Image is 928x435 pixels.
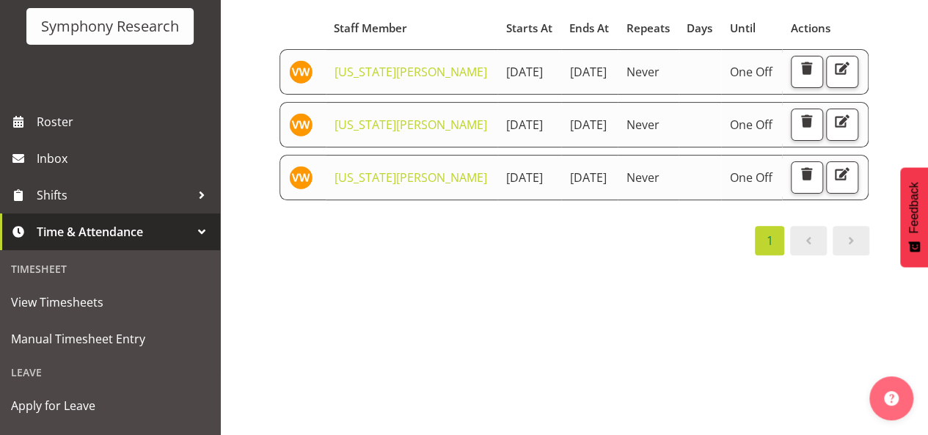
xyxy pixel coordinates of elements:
span: [DATE] [506,64,543,80]
span: [DATE] [506,169,543,186]
span: One Off [730,64,772,80]
span: Apply for Leave [11,395,209,417]
a: Apply for Leave [4,387,216,424]
img: virginia-wheeler11875.jpg [289,113,313,136]
div: Starts At [505,20,552,37]
span: One Off [730,169,772,186]
span: View Timesheets [11,291,209,313]
span: [DATE] [570,169,607,186]
img: virginia-wheeler11875.jpg [289,166,313,189]
div: Days [687,20,713,37]
button: Edit Unavailability [826,109,858,141]
span: Shifts [37,184,191,206]
button: Delete Unavailability [791,161,823,194]
span: Never [626,64,660,80]
button: Edit Unavailability [826,56,858,88]
a: [US_STATE][PERSON_NAME] [335,169,487,186]
span: Never [626,117,660,133]
span: [DATE] [570,117,607,133]
img: virginia-wheeler11875.jpg [289,60,313,84]
span: Inbox [37,147,213,169]
button: Delete Unavailability [791,56,823,88]
div: Ends At [569,20,610,37]
div: Repeats [626,20,671,37]
div: Leave [4,357,216,387]
span: [DATE] [570,64,607,80]
span: [DATE] [506,117,543,133]
span: Time & Attendance [37,221,191,243]
a: View Timesheets [4,284,216,321]
button: Feedback - Show survey [900,167,928,267]
div: Staff Member [334,20,489,37]
span: Feedback [907,182,921,233]
span: One Off [730,117,772,133]
span: Never [626,169,660,186]
div: Timesheet [4,254,216,284]
div: Until [729,20,773,37]
div: Symphony Research [41,15,179,37]
a: [US_STATE][PERSON_NAME] [335,117,487,133]
span: Roster [37,111,213,133]
span: Manual Timesheet Entry [11,328,209,350]
button: Delete Unavailability [791,109,823,141]
img: help-xxl-2.png [884,391,899,406]
button: Edit Unavailability [826,161,858,194]
div: Actions [790,20,860,37]
a: [US_STATE][PERSON_NAME] [335,64,487,80]
a: Manual Timesheet Entry [4,321,216,357]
